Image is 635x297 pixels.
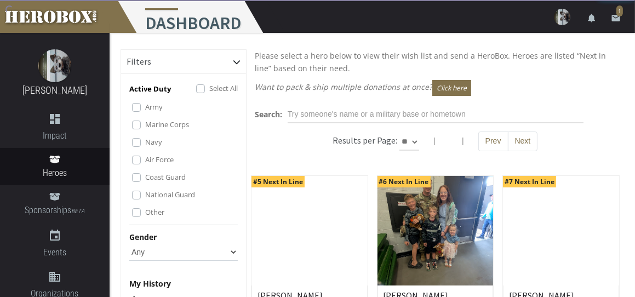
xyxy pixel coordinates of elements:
[129,277,171,290] label: My History
[145,101,163,113] label: Army
[333,135,397,146] h6: Results per Page:
[616,5,623,16] span: 1
[255,49,616,75] p: Please select a hero below to view their wish list and send a HeroBox. Heroes are listed “Next in...
[145,136,162,148] label: Navy
[461,135,465,146] span: |
[377,176,431,187] span: #6 Next In Line
[503,176,556,187] span: #7 Next In Line
[145,171,186,183] label: Coast Guard
[145,153,174,165] label: Air Force
[587,13,597,23] i: notifications
[288,106,583,123] input: Try someone's name or a military base or hometown
[478,132,508,151] button: Prev
[127,57,151,67] h6: Filters
[255,80,616,96] p: Want to pack & ship multiple donations at once?
[432,80,471,96] button: Click here
[145,189,195,201] label: National Guard
[508,132,538,151] button: Next
[38,49,71,82] img: image
[72,208,85,215] small: BETA
[129,231,157,243] label: Gender
[145,118,189,130] label: Marine Corps
[145,206,164,218] label: Other
[611,13,621,23] i: email
[209,82,238,94] label: Select All
[129,83,171,95] p: Active Duty
[554,9,570,25] img: user-image
[22,84,87,96] a: [PERSON_NAME]
[255,108,282,121] label: Search:
[251,176,305,187] span: #5 Next In Line
[432,135,437,146] span: |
